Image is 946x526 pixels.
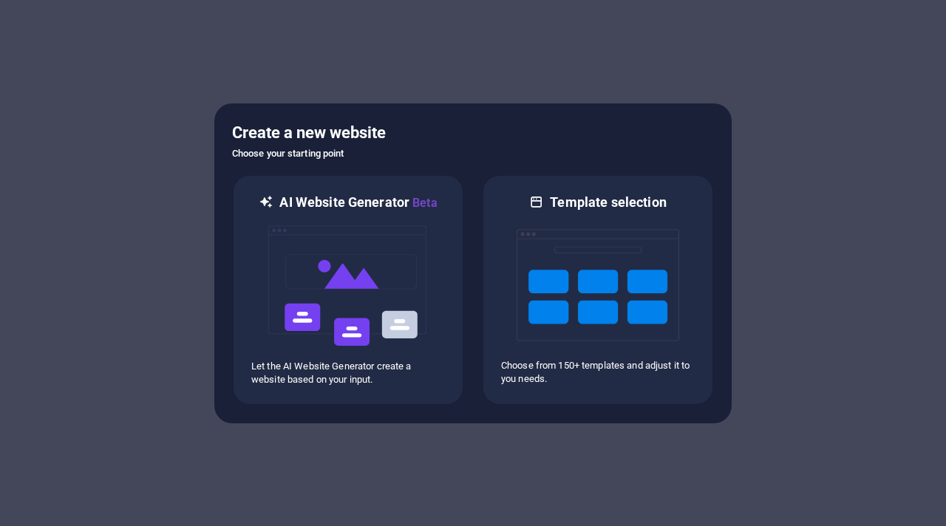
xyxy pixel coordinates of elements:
[267,212,429,360] img: ai
[550,194,666,211] h6: Template selection
[409,196,438,210] span: Beta
[232,145,714,163] h6: Choose your starting point
[251,360,445,386] p: Let the AI Website Generator create a website based on your input.
[482,174,714,406] div: Template selectionChoose from 150+ templates and adjust it to you needs.
[501,359,695,386] p: Choose from 150+ templates and adjust it to you needs.
[279,194,437,212] h6: AI Website Generator
[232,174,464,406] div: AI Website GeneratorBetaaiLet the AI Website Generator create a website based on your input.
[232,121,714,145] h5: Create a new website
